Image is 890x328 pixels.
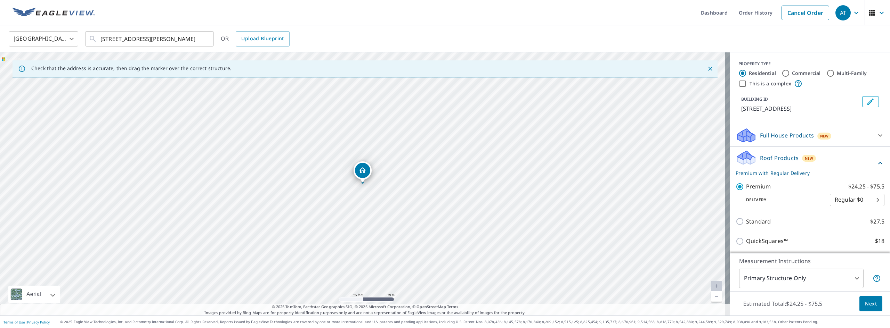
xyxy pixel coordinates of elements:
div: Aerial [24,286,43,303]
p: QuickSquares™ [746,237,788,245]
p: Premium [746,182,771,191]
a: Current Level 20, Zoom In Disabled [711,281,722,291]
span: Upload Blueprint [241,34,284,43]
p: $24.25 - $75.5 [848,182,884,191]
span: © 2025 TomTom, Earthstar Geographics SIO, © 2025 Microsoft Corporation, © [272,304,459,310]
p: $18 [875,237,884,245]
div: PROPERTY TYPE [738,61,882,67]
p: Delivery [736,197,830,203]
input: Search by address or latitude-longitude [100,29,200,49]
p: Check that the address is accurate, then drag the marker over the correct structure. [31,65,232,72]
span: Next [865,300,877,308]
a: Current Level 20, Zoom Out [711,291,722,302]
button: Close [706,64,715,73]
div: Roof ProductsNewPremium with Regular Delivery [736,150,884,177]
span: Your report will include only the primary structure on the property. For example, a detached gara... [873,274,881,283]
label: Residential [749,70,776,77]
a: Privacy Policy [27,320,50,325]
a: Upload Blueprint [236,31,289,47]
a: Terms of Use [3,320,25,325]
p: Estimated Total: $24.25 - $75.5 [738,296,828,311]
div: Dropped pin, building 1, Residential property, 1114 Sequoia Dr NW Strasburg, OH 44680 [354,161,372,183]
a: Terms [447,304,459,309]
p: $27.5 [870,217,884,226]
div: AT [835,5,851,20]
div: [GEOGRAPHIC_DATA] [9,29,78,49]
p: Full House Products [760,131,814,140]
p: BUILDING ID [741,96,768,102]
a: Cancel Order [782,6,829,20]
p: Premium with Regular Delivery [736,169,876,177]
span: New [820,133,829,139]
div: OR [221,31,290,47]
label: This is a complex [750,80,791,87]
div: Full House ProductsNew [736,127,884,144]
label: Commercial [792,70,821,77]
label: Multi-Family [837,70,867,77]
span: New [805,155,814,161]
p: Roof Products [760,154,799,162]
div: Aerial [8,286,60,303]
p: © 2025 Eagle View Technologies, Inc. and Pictometry International Corp. All Rights Reserved. Repo... [60,319,887,325]
a: OpenStreetMap [416,304,446,309]
div: Primary Structure Only [739,269,864,288]
p: Measurement Instructions [739,257,881,265]
button: Edit building 1 [862,96,879,107]
img: EV Logo [13,8,95,18]
p: [STREET_ADDRESS] [741,104,859,113]
p: | [3,320,50,324]
button: Next [859,296,882,312]
div: Regular $0 [830,190,884,210]
p: Standard [746,217,771,226]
